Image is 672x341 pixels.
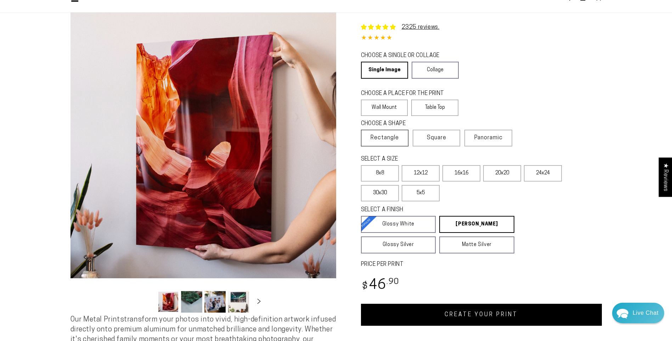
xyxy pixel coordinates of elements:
[412,62,459,79] a: Collage
[361,155,503,163] legend: SELECT A SIZE
[442,165,480,181] label: 16x16
[361,120,453,128] legend: CHOOSE A SHAPE
[361,206,497,214] legend: SELECT A FINISH
[411,100,458,116] label: Table Top
[524,165,562,181] label: 24x24
[402,185,440,201] label: 5x5
[361,100,408,116] label: Wall Mount
[204,291,226,313] button: Load image 3 in gallery view
[361,33,602,44] div: 4.85 out of 5.0 stars
[402,24,440,30] a: 2325 reviews.
[612,303,664,323] div: Chat widget toggle
[427,134,446,142] span: Square
[361,236,436,253] a: Glossy Silver
[228,291,249,313] button: Load image 4 in gallery view
[483,165,521,181] label: 20x20
[361,90,452,98] legend: CHOOSE A PLACE FOR THE PRINT
[361,165,399,181] label: 8x8
[158,291,179,313] button: Load image 1 in gallery view
[361,52,452,60] legend: CHOOSE A SINGLE OR COLLAGE
[439,216,514,233] a: [PERSON_NAME]
[361,185,399,201] label: 30x30
[70,12,336,315] media-gallery: Gallery Viewer
[474,135,503,141] span: Panoramic
[181,291,202,313] button: Load image 2 in gallery view
[361,261,602,269] label: PRICE PER PRINT
[371,134,399,142] span: Rectangle
[361,304,602,326] a: CREATE YOUR PRINT
[140,294,156,309] button: Slide left
[402,165,440,181] label: 12x12
[361,216,436,233] a: Glossy White
[659,157,672,197] div: Click to open Judge.me floating reviews tab
[439,236,514,253] a: Matte Silver
[361,62,408,79] a: Single Image
[386,278,399,286] sup: .90
[633,303,659,323] div: Contact Us Directly
[361,279,400,292] bdi: 46
[251,294,267,309] button: Slide right
[362,282,368,291] span: $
